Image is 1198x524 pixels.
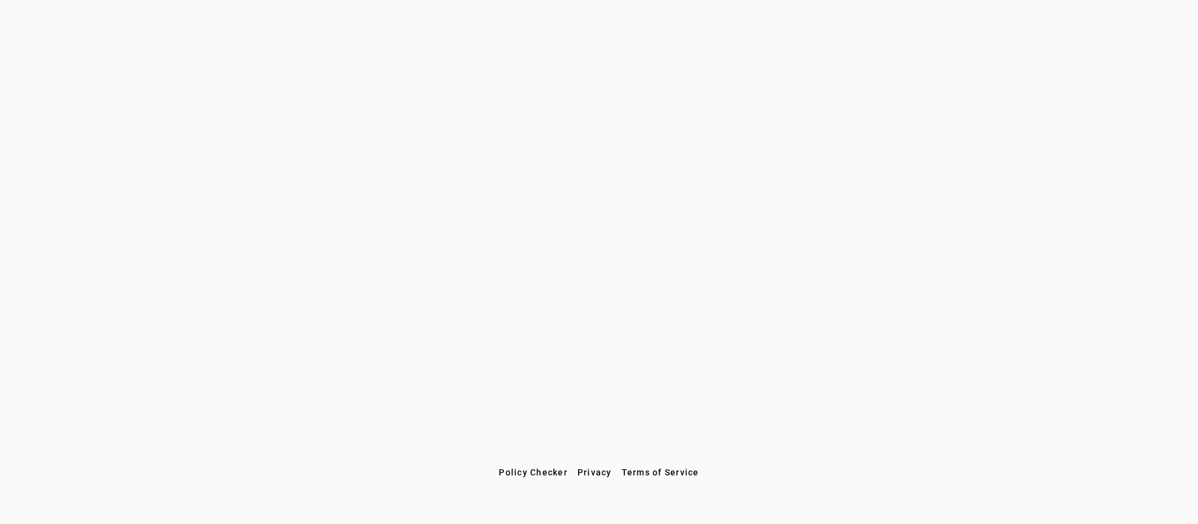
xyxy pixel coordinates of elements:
button: Policy Checker [494,461,573,483]
span: Terms of Service [622,467,699,477]
button: Terms of Service [617,461,704,483]
button: Privacy [573,461,617,483]
span: Policy Checker [499,467,568,477]
span: Privacy [577,467,612,477]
